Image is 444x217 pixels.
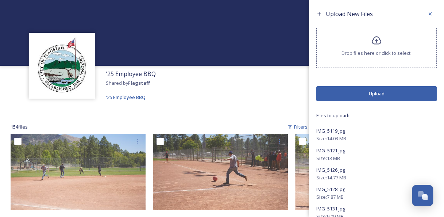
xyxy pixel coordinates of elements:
span: Upload New Files [326,10,373,18]
span: 154 file s [11,123,28,130]
span: Files to upload: [316,112,437,119]
span: IMG_5126.jpg [316,167,345,173]
button: Open Chat [412,185,433,206]
span: Size: 14.77 MB [316,174,346,181]
div: Filters [284,120,311,134]
button: Upload [316,86,437,101]
span: Size: 7.87 MB [316,194,344,201]
span: IMG_5131.jpg [316,205,345,212]
span: Drop files here or click to select. [341,50,412,57]
img: images%20%282%29.jpeg [33,37,91,95]
span: Size: 14.03 MB [316,135,346,142]
span: IMG_5119.jpg [316,127,345,134]
img: DSC06310.JPG [295,134,430,210]
strong: Flagstaff [128,80,150,86]
a: '25 Employee BBQ [106,93,146,102]
span: Size: 13 MB [316,155,340,162]
img: DSC06301.JPG [153,134,288,210]
span: IMG_5128.jpg [316,186,345,193]
span: '25 Employee BBQ [106,94,146,100]
span: IMG_5121.jpg [316,147,345,154]
span: '25 Employee BBQ [106,70,156,78]
img: DSC06315.JPG [11,134,146,210]
span: Shared by [106,80,150,86]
